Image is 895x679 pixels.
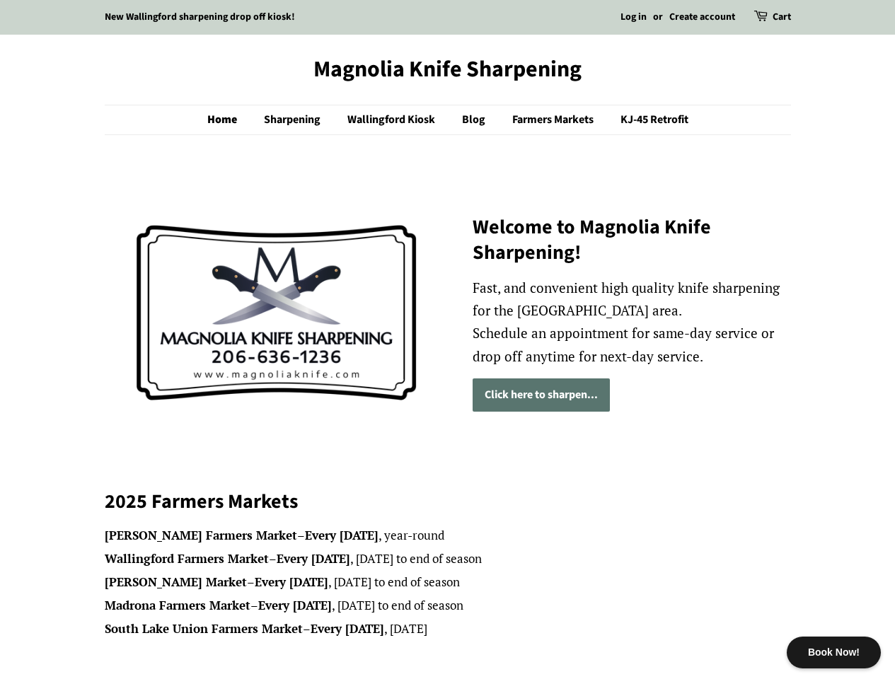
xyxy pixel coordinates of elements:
[105,596,791,616] li: – , [DATE] to end of season
[305,527,379,543] strong: Every [DATE]
[610,105,688,134] a: KJ-45 Retrofit
[105,574,247,590] strong: [PERSON_NAME] Market
[451,105,500,134] a: Blog
[105,10,295,24] a: New Wallingford sharpening drop off kiosk!
[105,597,250,613] strong: Madrona Farmers Market
[311,620,384,637] strong: Every [DATE]
[258,597,332,613] strong: Every [DATE]
[207,105,251,134] a: Home
[277,550,350,567] strong: Every [DATE]
[620,10,647,24] a: Log in
[105,527,297,543] strong: [PERSON_NAME] Farmers Market
[105,526,791,546] li: – , year-round
[787,637,881,668] div: Book Now!
[669,10,735,24] a: Create account
[337,105,449,134] a: Wallingford Kiosk
[473,378,610,412] a: Click here to sharpen...
[653,9,663,26] li: or
[105,489,791,514] h2: 2025 Farmers Markets
[253,105,335,134] a: Sharpening
[502,105,608,134] a: Farmers Markets
[105,549,791,569] li: – , [DATE] to end of season
[473,214,791,266] h2: Welcome to Magnolia Knife Sharpening!
[105,620,303,637] strong: South Lake Union Farmers Market
[105,572,791,593] li: – , [DATE] to end of season
[255,574,328,590] strong: Every [DATE]
[105,619,791,639] li: – , [DATE]
[105,550,269,567] strong: Wallingford Farmers Market
[473,277,791,368] p: Fast, and convenient high quality knife sharpening for the [GEOGRAPHIC_DATA] area. Schedule an ap...
[105,56,791,83] a: Magnolia Knife Sharpening
[773,9,791,26] a: Cart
